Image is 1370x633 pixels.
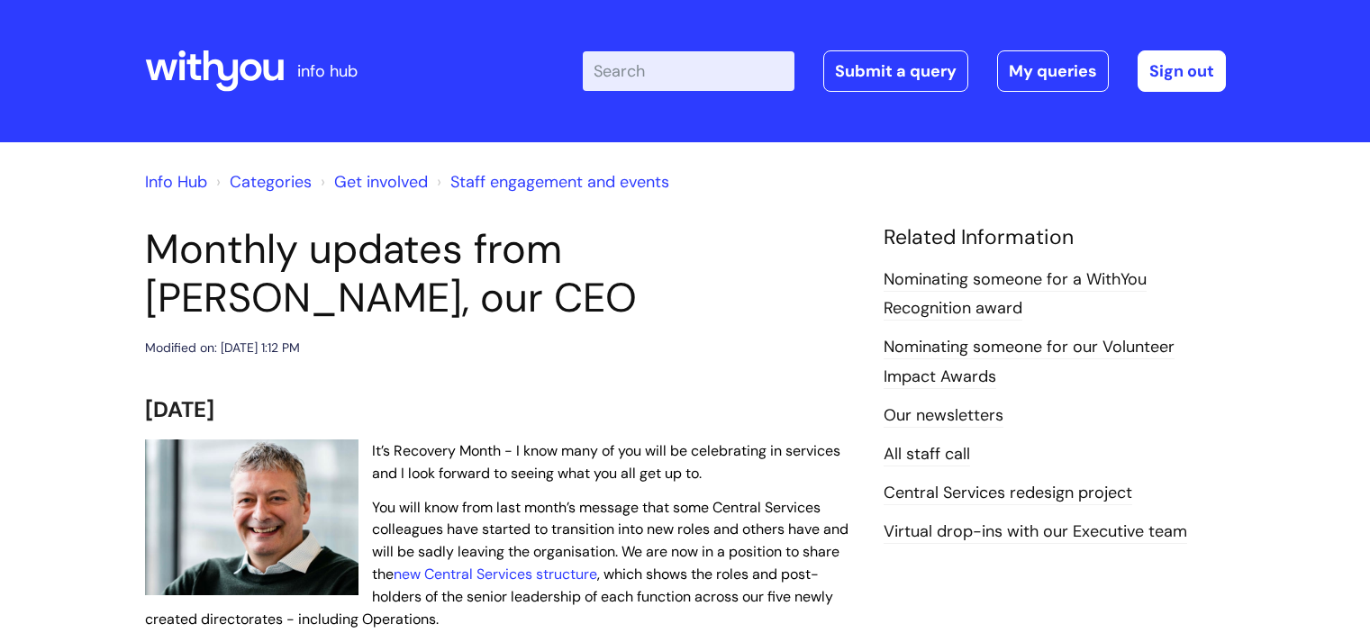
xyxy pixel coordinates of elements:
a: Nominating someone for a WithYou Recognition award [884,268,1147,321]
h1: Monthly updates from [PERSON_NAME], our CEO [145,225,857,322]
a: Staff engagement and events [450,171,669,193]
a: Get involved [334,171,428,193]
span: You will know from last month’s message that some Central Services colleagues have started to tra... [145,498,848,628]
img: WithYou Chief Executive Simon Phillips pictured looking at the camera and smiling [145,439,358,596]
a: My queries [997,50,1109,92]
div: Modified on: [DATE] 1:12 PM [145,337,300,359]
a: Central Services redesign project [884,482,1132,505]
a: Nominating someone for our Volunteer Impact Awards [884,336,1175,388]
a: Our newsletters [884,404,1003,428]
a: All staff call [884,443,970,466]
div: | - [583,50,1226,92]
span: [DATE] [145,395,214,423]
li: Staff engagement and events [432,167,669,196]
a: Sign out [1138,50,1226,92]
li: Get involved [316,167,428,196]
h4: Related Information [884,225,1226,250]
p: info hub [297,57,358,86]
input: Search [583,51,794,91]
a: Categories [230,171,312,193]
a: Info Hub [145,171,207,193]
a: Submit a query [823,50,968,92]
a: new Central Services structure [394,565,597,583]
a: Virtual drop-ins with our Executive team [884,520,1187,544]
li: Solution home [212,167,312,196]
span: It’s Recovery Month - I know many of you will be celebrating in services and I look forward to se... [372,441,840,483]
